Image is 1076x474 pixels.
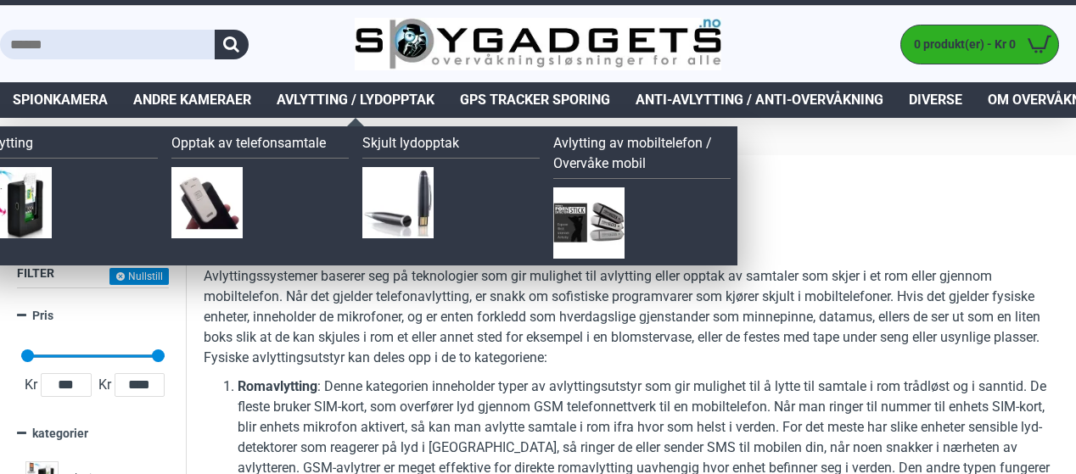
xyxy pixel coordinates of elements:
[447,82,623,118] a: GPS Tracker Sporing
[238,378,317,394] b: Romavlytting
[264,82,447,118] a: Avlytting / Lydopptak
[460,90,610,110] span: GPS Tracker Sporing
[362,167,434,238] img: Skjult lydopptak
[355,18,720,70] img: SpyGadgets.no
[95,375,115,395] span: Kr
[909,90,962,110] span: Diverse
[120,82,264,118] a: Andre kameraer
[636,90,883,110] span: Anti-avlytting / Anti-overvåkning
[553,187,625,259] img: Avlytting av mobiltelefon / Overvåke mobil
[17,301,169,331] a: Pris
[171,167,243,238] img: Opptak av telefonsamtale
[17,419,169,449] a: kategorier
[21,375,41,395] span: Kr
[553,133,731,179] a: Avlytting av mobiltelefon / Overvåke mobil
[277,90,434,110] span: Avlytting / Lydopptak
[133,90,251,110] span: Andre kameraer
[204,266,1059,368] p: Avlyttingssystemer baserer seg på teknologier som gir mulighet til avlytting eller opptak av samt...
[13,90,108,110] span: Spionkamera
[171,133,349,159] a: Opptak av telefonsamtale
[896,82,975,118] a: Diverse
[17,266,54,280] span: Filter
[901,25,1058,64] a: 0 produkt(er) - Kr 0
[623,82,896,118] a: Anti-avlytting / Anti-overvåkning
[901,36,1020,53] span: 0 produkt(er) - Kr 0
[109,268,169,285] button: Nullstill
[362,133,540,159] a: Skjult lydopptak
